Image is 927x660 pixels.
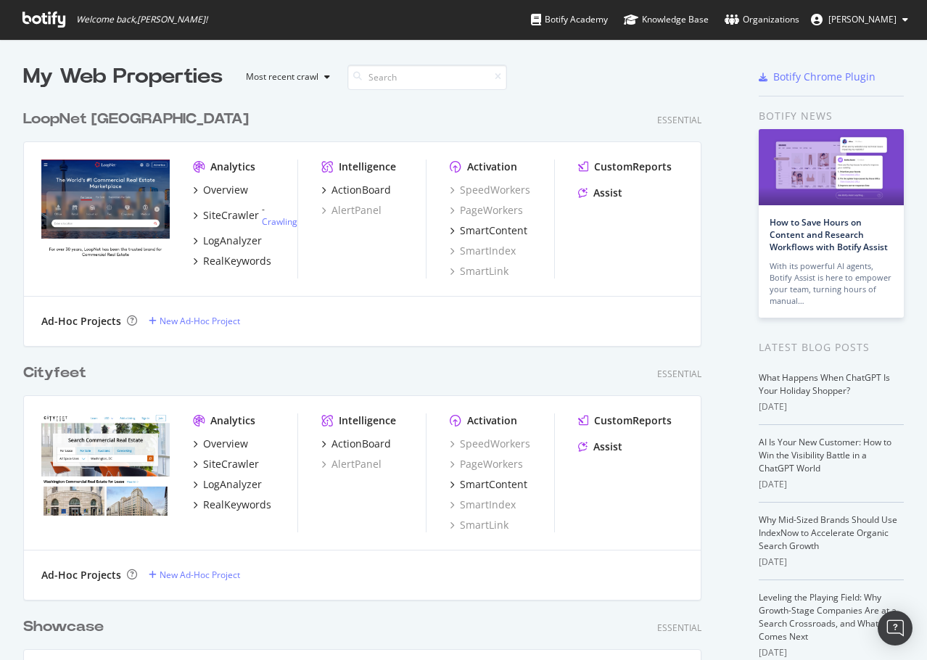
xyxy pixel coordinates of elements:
img: cityfeet.com [41,413,170,516]
div: CustomReports [594,160,672,174]
div: [DATE] [759,478,904,491]
div: Botify Chrome Plugin [773,70,875,84]
div: Intelligence [339,413,396,428]
a: CustomReports [578,413,672,428]
div: Activation [467,160,517,174]
div: Overview [203,183,248,197]
div: Cityfeet [23,363,86,384]
div: Intelligence [339,160,396,174]
a: Assist [578,186,622,200]
div: Activation [467,413,517,428]
a: RealKeywords [193,254,271,268]
div: Organizations [725,12,799,27]
a: Crawling [262,215,297,228]
a: Botify Chrome Plugin [759,70,875,84]
div: Knowledge Base [624,12,709,27]
a: Why Mid-Sized Brands Should Use IndexNow to Accelerate Organic Search Growth [759,513,897,552]
a: SmartLink [450,264,508,279]
div: LoopNet [GEOGRAPHIC_DATA] [23,109,249,130]
a: RealKeywords [193,498,271,512]
div: Ad-Hoc Projects [41,314,121,329]
a: PageWorkers [450,457,523,471]
div: My Web Properties [23,62,223,91]
input: Search [347,65,507,90]
div: [DATE] [759,556,904,569]
a: SpeedWorkers [450,183,530,197]
div: SmartContent [460,223,527,238]
div: Botify Academy [531,12,608,27]
img: Loopnet.ca [41,160,170,263]
a: SmartIndex [450,244,516,258]
div: Assist [593,186,622,200]
a: AI Is Your New Customer: How to Win the Visibility Battle in a ChatGPT World [759,436,891,474]
a: Assist [578,440,622,454]
div: [DATE] [759,646,904,659]
div: With its powerful AI agents, Botify Assist is here to empower your team, turning hours of manual… [770,260,893,307]
div: LogAnalyzer [203,477,262,492]
a: AlertPanel [321,203,382,218]
a: New Ad-Hoc Project [149,569,240,581]
div: New Ad-Hoc Project [160,569,240,581]
div: Essential [657,114,701,126]
a: What Happens When ChatGPT Is Your Holiday Shopper? [759,371,890,397]
div: Ad-Hoc Projects [41,568,121,582]
a: LoopNet [GEOGRAPHIC_DATA] [23,109,255,130]
img: How to Save Hours on Content and Research Workflows with Botify Assist [759,129,904,205]
a: LogAnalyzer [193,234,262,248]
a: Leveling the Playing Field: Why Growth-Stage Companies Are at a Search Crossroads, and What Comes... [759,591,897,643]
a: LogAnalyzer [193,477,262,492]
a: Overview [193,183,248,197]
div: Botify news [759,108,904,124]
a: How to Save Hours on Content and Research Workflows with Botify Assist [770,216,888,253]
div: - [262,203,297,228]
a: PageWorkers [450,203,523,218]
button: Most recent crawl [234,65,336,88]
div: Open Intercom Messenger [878,611,912,645]
a: New Ad-Hoc Project [149,315,240,327]
a: SiteCrawler [193,457,259,471]
a: SmartContent [450,477,527,492]
div: CustomReports [594,413,672,428]
a: AlertPanel [321,457,382,471]
div: Assist [593,440,622,454]
span: Welcome back, [PERSON_NAME] ! [76,14,207,25]
div: Analytics [210,160,255,174]
div: ActionBoard [331,183,391,197]
div: Analytics [210,413,255,428]
div: Most recent crawl [246,73,318,81]
a: CustomReports [578,160,672,174]
div: SiteCrawler [203,457,259,471]
a: SmartContent [450,223,527,238]
a: SmartIndex [450,498,516,512]
button: [PERSON_NAME] [799,8,920,31]
a: SiteCrawler- Crawling [193,203,297,228]
div: SmartContent [460,477,527,492]
a: Cityfeet [23,363,92,384]
a: Overview [193,437,248,451]
div: [DATE] [759,400,904,413]
div: New Ad-Hoc Project [160,315,240,327]
div: Essential [657,622,701,634]
span: Isabelle Edson [828,13,897,25]
div: LogAnalyzer [203,234,262,248]
div: ActionBoard [331,437,391,451]
div: Essential [657,368,701,380]
a: SmartLink [450,518,508,532]
div: SiteCrawler [203,208,259,223]
a: SpeedWorkers [450,437,530,451]
div: RealKeywords [203,254,271,268]
div: RealKeywords [203,498,271,512]
div: Overview [203,437,248,451]
a: ActionBoard [321,183,391,197]
a: ActionBoard [321,437,391,451]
